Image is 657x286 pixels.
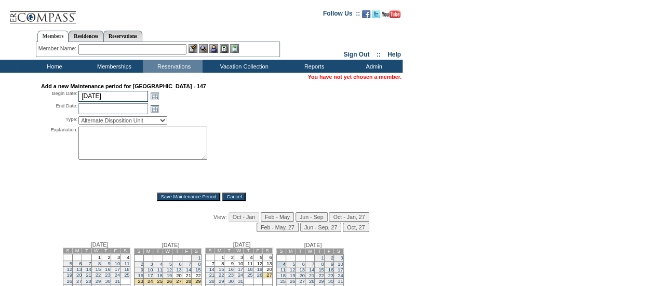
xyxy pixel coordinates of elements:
td: S [134,249,143,254]
span: [DATE] [91,241,109,248]
a: 23 [105,273,110,278]
td: T [172,249,182,254]
a: 12 [290,267,295,273]
a: Residences [69,31,103,42]
td: 2 [224,254,234,261]
a: 17 [238,267,243,272]
td: T [153,249,163,254]
td: T [101,248,111,254]
a: 1 [198,255,200,261]
input: Save Maintenance Period [157,193,221,201]
td: S [276,249,286,254]
td: Reports [283,60,343,73]
td: W [234,248,243,254]
a: 4 [160,262,163,267]
a: 20 [299,273,304,278]
img: b_edit.gif [189,44,197,53]
td: 1 [91,254,101,261]
a: 16 [228,267,233,272]
a: Open the calendar popup. [149,103,160,114]
div: Type: [41,116,77,125]
a: 10 [115,261,120,266]
a: 25 [247,273,252,278]
td: T [244,248,253,254]
a: 8 [321,262,324,267]
td: 26 [163,279,172,284]
a: Open the calendar popup. [149,90,160,102]
a: 3 [340,255,343,261]
a: 10 [148,267,153,273]
input: Feb - May, 27 [257,223,299,232]
td: Follow Us :: [323,9,360,21]
a: 22 [96,273,101,278]
td: M [72,248,82,254]
a: 9 [108,261,110,266]
a: 5 [70,261,72,266]
a: 30 [228,279,233,284]
div: Member Name: [38,44,78,53]
a: 9 [331,262,333,267]
a: 14 [86,267,91,272]
img: View [199,44,208,53]
div: Begin Date: [41,90,77,102]
a: 26 [257,273,262,278]
a: 30 [105,279,110,284]
td: T [296,249,305,254]
td: M [286,249,295,254]
td: S [192,249,201,254]
a: 19 [257,267,262,272]
a: 17 [148,273,153,278]
a: 22 [219,273,224,278]
a: 19 [290,273,295,278]
a: 21 [309,273,314,278]
a: 8 [198,262,200,267]
td: T [82,248,91,254]
td: F [182,249,191,254]
td: 5 [253,254,262,261]
a: 9 [141,267,143,273]
a: 2 [141,262,143,267]
a: 29 [96,279,101,284]
a: 13 [176,267,181,273]
a: 7 [312,262,314,267]
a: 26 [67,279,72,284]
span: :: [377,51,381,58]
td: 10 [234,261,243,267]
td: 4 [244,254,253,261]
td: Memberships [83,60,143,73]
a: Become our fan on Facebook [362,13,370,19]
td: 29 [192,279,201,284]
img: Subscribe to our YouTube Channel [382,10,400,18]
a: 22 [318,273,324,278]
a: 25 [124,273,129,278]
a: 17 [338,267,343,273]
a: Help [387,51,401,58]
td: 8 [214,261,224,267]
div: Explanation: [41,127,77,185]
input: Oct - Jan [229,212,259,222]
a: 18 [280,273,286,278]
img: Become our fan on Facebook [362,10,370,18]
a: 23 [328,273,333,278]
a: 8 [98,261,101,266]
a: 11 [124,261,129,266]
td: 3 [234,254,243,261]
a: 14 [186,267,191,273]
a: 18 [247,267,252,272]
a: 13 [299,267,304,273]
a: 29 [318,279,324,284]
span: [DATE] [233,241,251,248]
a: 2 [331,255,333,261]
td: 23 [134,279,143,284]
a: 5 [292,262,295,267]
td: 1 [214,254,224,261]
img: Impersonate [209,44,218,53]
a: 15 [96,267,101,272]
a: 15 [195,267,200,273]
td: 25 [153,279,163,284]
a: 11 [280,267,286,273]
td: 27 [263,273,272,278]
div: End Date: [41,103,77,114]
td: 3 [111,254,120,261]
a: 18 [124,267,129,272]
